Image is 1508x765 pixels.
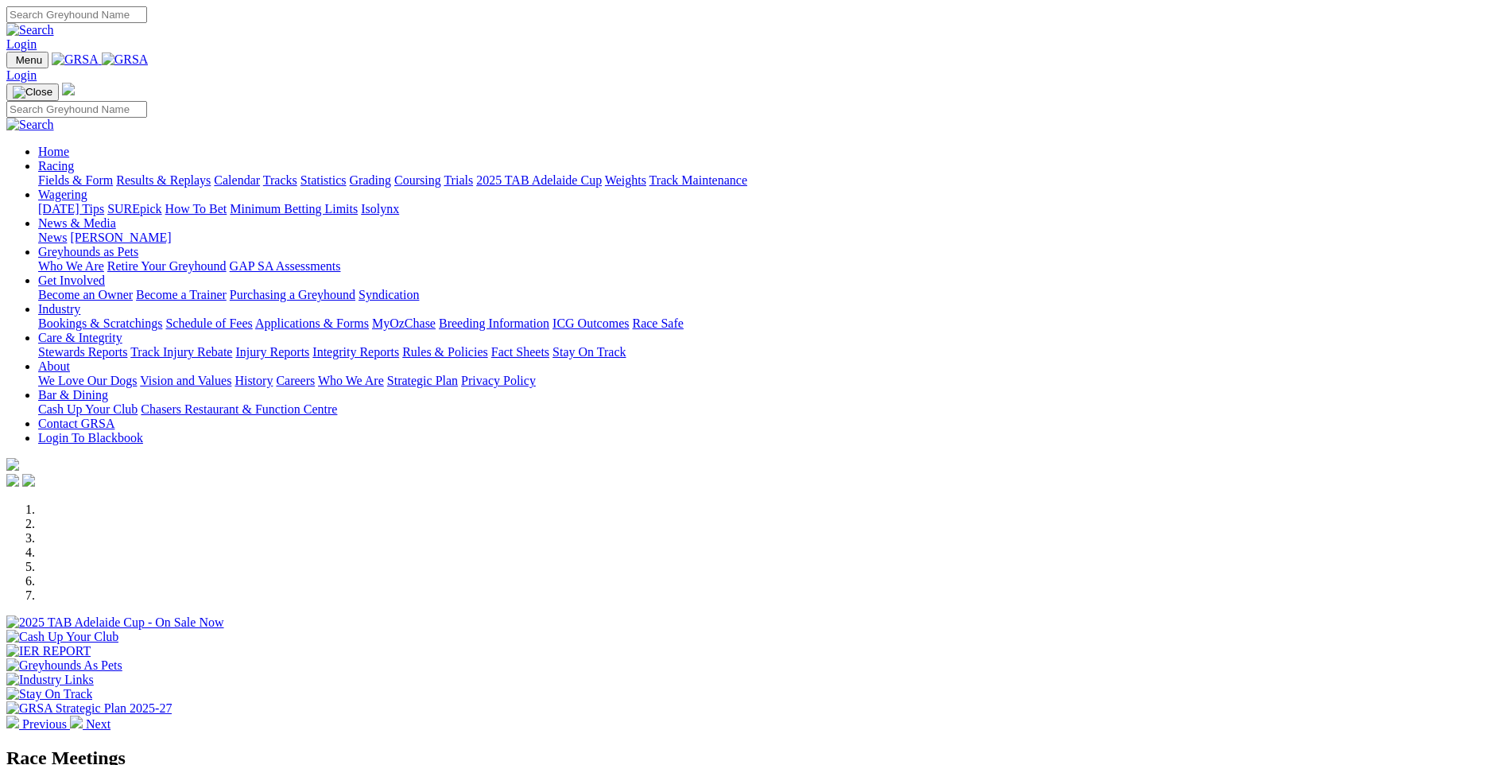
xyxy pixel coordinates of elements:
[6,701,172,716] img: GRSA Strategic Plan 2025-27
[552,345,626,359] a: Stay On Track
[235,374,273,387] a: History
[38,259,1502,274] div: Greyhounds as Pets
[230,259,341,273] a: GAP SA Assessments
[38,173,113,187] a: Fields & Form
[38,145,69,158] a: Home
[38,402,138,416] a: Cash Up Your Club
[6,716,19,728] img: chevron-left-pager-white.svg
[476,173,602,187] a: 2025 TAB Adelaide Cup
[38,374,137,387] a: We Love Our Dogs
[70,716,83,728] img: chevron-right-pager-white.svg
[6,83,59,101] button: Toggle navigation
[6,717,70,731] a: Previous
[38,316,162,330] a: Bookings & Scratchings
[38,345,1502,359] div: Care & Integrity
[6,615,224,630] img: 2025 TAB Adelaide Cup - On Sale Now
[107,202,161,216] a: SUREpick
[38,331,122,344] a: Care & Integrity
[70,717,110,731] a: Next
[38,202,1502,216] div: Wagering
[605,173,646,187] a: Weights
[38,159,74,173] a: Racing
[38,216,116,230] a: News & Media
[38,388,108,402] a: Bar & Dining
[350,173,391,187] a: Grading
[38,359,70,373] a: About
[38,231,1502,245] div: News & Media
[235,345,309,359] a: Injury Reports
[38,288,1502,302] div: Get Involved
[372,316,436,330] a: MyOzChase
[38,188,87,201] a: Wagering
[6,68,37,82] a: Login
[6,6,147,23] input: Search
[38,288,133,301] a: Become an Owner
[38,231,67,244] a: News
[461,374,536,387] a: Privacy Policy
[439,316,549,330] a: Breeding Information
[16,54,42,66] span: Menu
[130,345,232,359] a: Track Injury Rebate
[276,374,315,387] a: Careers
[52,52,99,67] img: GRSA
[6,37,37,51] a: Login
[102,52,149,67] img: GRSA
[140,374,231,387] a: Vision and Values
[22,717,67,731] span: Previous
[38,274,105,287] a: Get Involved
[141,402,337,416] a: Chasers Restaurant & Function Centre
[22,474,35,487] img: twitter.svg
[136,288,227,301] a: Become a Trainer
[38,345,127,359] a: Stewards Reports
[116,173,211,187] a: Results & Replays
[38,402,1502,417] div: Bar & Dining
[165,202,227,216] a: How To Bet
[649,173,747,187] a: Track Maintenance
[6,644,91,658] img: IER REPORT
[6,101,147,118] input: Search
[387,374,458,387] a: Strategic Plan
[6,687,92,701] img: Stay On Track
[230,288,355,301] a: Purchasing a Greyhound
[444,173,473,187] a: Trials
[552,316,629,330] a: ICG Outcomes
[300,173,347,187] a: Statistics
[70,231,171,244] a: [PERSON_NAME]
[38,259,104,273] a: Who We Are
[632,316,683,330] a: Race Safe
[255,316,369,330] a: Applications & Forms
[318,374,384,387] a: Who We Are
[359,288,419,301] a: Syndication
[312,345,399,359] a: Integrity Reports
[38,417,114,430] a: Contact GRSA
[263,173,297,187] a: Tracks
[38,374,1502,388] div: About
[62,83,75,95] img: logo-grsa-white.png
[38,245,138,258] a: Greyhounds as Pets
[6,658,122,673] img: Greyhounds As Pets
[6,52,48,68] button: Toggle navigation
[165,316,252,330] a: Schedule of Fees
[38,431,143,445] a: Login To Blackbook
[6,23,54,37] img: Search
[6,630,118,644] img: Cash Up Your Club
[361,202,399,216] a: Isolynx
[6,458,19,471] img: logo-grsa-white.png
[107,259,227,273] a: Retire Your Greyhound
[38,202,104,216] a: [DATE] Tips
[38,316,1502,331] div: Industry
[38,302,80,316] a: Industry
[394,173,441,187] a: Coursing
[13,86,52,99] img: Close
[6,118,54,132] img: Search
[86,717,110,731] span: Next
[230,202,358,216] a: Minimum Betting Limits
[38,173,1502,188] div: Racing
[214,173,260,187] a: Calendar
[6,673,94,687] img: Industry Links
[491,345,549,359] a: Fact Sheets
[402,345,488,359] a: Rules & Policies
[6,474,19,487] img: facebook.svg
